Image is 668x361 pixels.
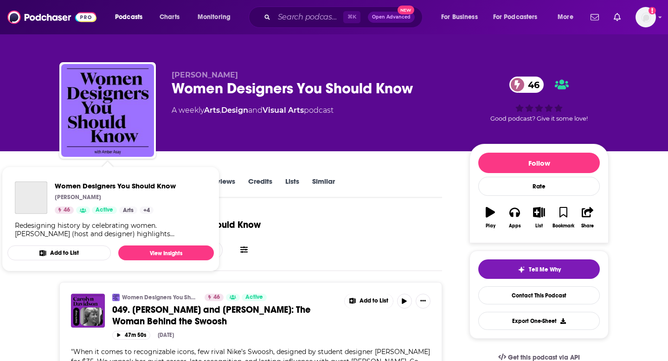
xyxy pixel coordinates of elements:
[636,7,656,27] button: Show profile menu
[191,10,243,25] button: open menu
[220,106,221,115] span: ,
[263,106,304,115] a: Visual Arts
[119,206,137,214] a: Arts
[527,201,551,234] button: List
[208,177,235,198] a: Reviews
[112,304,311,327] span: 049. [PERSON_NAME] and [PERSON_NAME]: The Woman Behind the Swoosh
[7,8,96,26] img: Podchaser - Follow, Share and Rate Podcasts
[490,115,588,122] span: Good podcast? Give it some love!
[478,286,600,304] a: Contact This Podcast
[398,6,414,14] span: New
[529,266,561,273] span: Tell Me Why
[242,294,267,301] a: Active
[92,206,117,214] a: Active
[416,294,430,309] button: Show More Button
[610,9,624,25] a: Show notifications dropdown
[478,259,600,279] button: tell me why sparkleTell Me Why
[368,12,415,23] button: Open AdvancedNew
[552,223,574,229] div: Bookmark
[509,223,521,229] div: Apps
[71,294,105,328] img: 049. Carolyn Davidson and Sarah Williams: The Woman Behind the Swoosh
[205,294,224,301] a: 46
[649,7,656,14] svg: Add a profile image
[109,10,154,25] button: open menu
[636,7,656,27] img: User Profile
[312,177,335,198] a: Similar
[55,206,74,214] a: 46
[55,181,176,190] a: Women Designers You Should Know
[122,294,199,301] a: Women Designers You Should Know
[636,7,656,27] span: Logged in as redsetterpr
[576,201,600,234] button: Share
[204,106,220,115] a: Arts
[558,11,573,24] span: More
[112,331,150,340] button: 47m 50s
[469,71,609,128] div: 46Good podcast? Give it some love!
[478,201,502,234] button: Play
[345,294,393,309] button: Show More Button
[140,206,154,214] a: +4
[551,10,585,25] button: open menu
[535,223,543,229] div: List
[172,71,238,79] span: [PERSON_NAME]
[551,201,575,234] button: Bookmark
[441,11,478,24] span: For Business
[198,11,231,24] span: Monitoring
[118,245,214,260] a: View Insights
[160,11,180,24] span: Charts
[257,6,431,28] div: Search podcasts, credits, & more...
[435,10,489,25] button: open menu
[248,177,272,198] a: Credits
[7,245,111,260] button: Add to List
[360,297,388,304] span: Add to List
[221,106,248,115] a: Design
[248,106,263,115] span: and
[274,10,343,25] input: Search podcasts, credits, & more...
[581,223,594,229] div: Share
[245,293,263,302] span: Active
[478,153,600,173] button: Follow
[486,223,495,229] div: Play
[343,11,360,23] span: ⌘ K
[493,11,538,24] span: For Podcasters
[587,9,603,25] a: Show notifications dropdown
[487,10,551,25] button: open menu
[172,105,334,116] div: A weekly podcast
[285,177,299,198] a: Lists
[478,312,600,330] button: Export One-Sheet
[509,77,544,93] a: 46
[15,181,47,214] a: Women Designers You Should Know
[213,293,220,302] span: 46
[96,206,113,215] span: Active
[64,206,70,215] span: 46
[154,10,185,25] a: Charts
[372,15,411,19] span: Open Advanced
[55,193,101,201] p: [PERSON_NAME]
[502,201,527,234] button: Apps
[61,64,154,157] img: Women Designers You Should Know
[112,304,338,327] a: 049. [PERSON_NAME] and [PERSON_NAME]: The Woman Behind the Swoosh
[519,77,544,93] span: 46
[15,221,206,238] div: Redesigning history by celebrating women. [PERSON_NAME] (host and designer) highlights groundbrea...
[115,11,142,24] span: Podcasts
[158,332,174,338] div: [DATE]
[478,177,600,196] div: Rate
[112,294,120,301] img: Women Designers You Should Know
[518,266,525,273] img: tell me why sparkle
